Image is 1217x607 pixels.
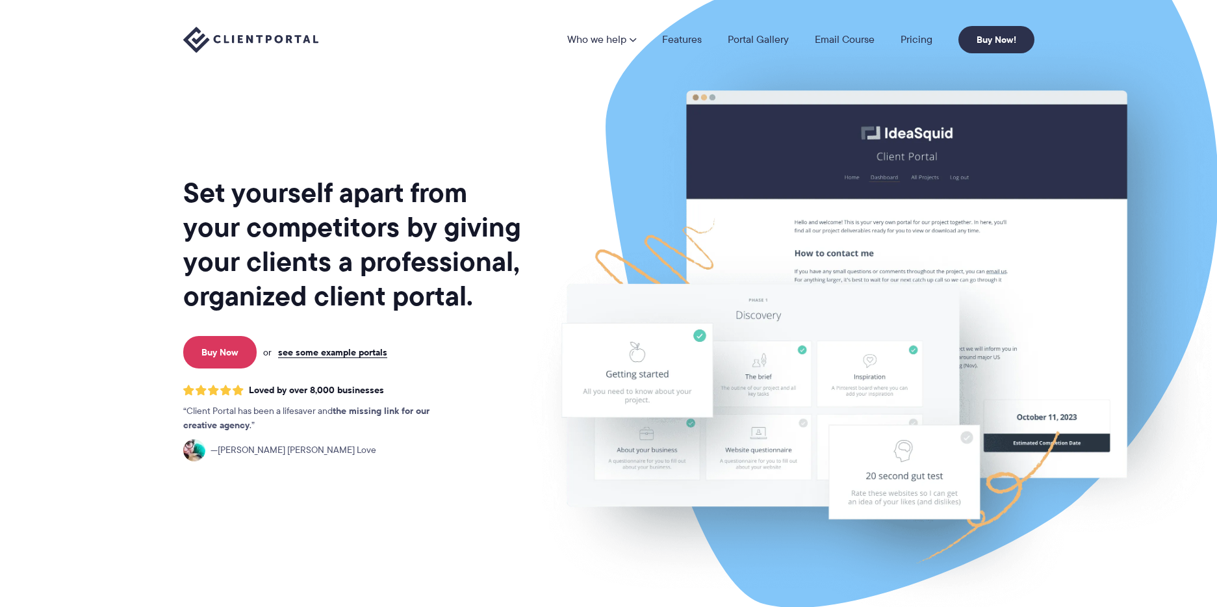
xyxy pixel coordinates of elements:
a: Portal Gallery [728,34,789,45]
h1: Set yourself apart from your competitors by giving your clients a professional, organized client ... [183,175,524,313]
strong: the missing link for our creative agency [183,404,429,432]
a: Buy Now [183,336,257,368]
a: Buy Now! [958,26,1034,53]
a: Pricing [901,34,932,45]
a: Who we help [567,34,636,45]
a: Email Course [815,34,875,45]
span: [PERSON_NAME] [PERSON_NAME] Love [211,443,376,458]
span: or [263,346,272,358]
a: see some example portals [278,346,387,358]
p: Client Portal has been a lifesaver and . [183,404,456,433]
span: Loved by over 8,000 businesses [249,385,384,396]
a: Features [662,34,702,45]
